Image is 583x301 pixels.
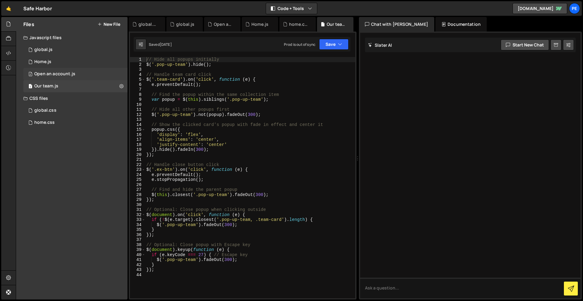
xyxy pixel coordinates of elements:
a: Pe [569,3,580,14]
div: 43 [130,267,145,272]
div: Safe Harbor [23,5,52,12]
div: [DATE] [160,42,172,47]
button: Save [319,39,349,50]
div: Documentation [435,17,487,32]
div: 10 [130,102,145,107]
div: Chat with [PERSON_NAME] [359,17,434,32]
div: 33 [130,217,145,222]
div: 21 [130,157,145,162]
div: 32 [130,212,145,218]
div: 13 [130,117,145,122]
h2: Slater AI [368,42,392,48]
div: 18 [130,142,145,147]
div: 9 [130,97,145,102]
div: 44 [130,272,145,278]
div: Our team.js [327,21,346,27]
div: 11 [130,107,145,112]
div: 17 [130,137,145,142]
div: Open an account.js [214,21,233,27]
div: 7 [130,87,145,92]
div: 41 [130,257,145,262]
div: global.js [34,47,53,52]
div: 35 [130,227,145,232]
div: CSS files [16,92,128,104]
div: 15 [130,127,145,132]
div: 3 [130,67,145,72]
div: 16385/45136.js [23,68,128,80]
div: 27 [130,187,145,192]
div: global.js [176,21,194,27]
div: global.css [34,108,56,113]
button: Start new chat [501,39,549,50]
div: home.css [289,21,309,27]
div: 37 [130,237,145,242]
div: Home.js [34,59,51,65]
div: 31 [130,207,145,212]
a: [DOMAIN_NAME] [513,3,567,14]
div: 19 [130,147,145,152]
div: 5 [130,77,145,82]
button: New File [97,22,120,27]
div: 8 [130,92,145,97]
div: Prod is out of sync [284,42,315,47]
div: 26 [130,182,145,188]
div: 4 [130,72,145,77]
div: Javascript files [16,32,128,44]
div: 12 [130,112,145,117]
div: 29 [130,197,145,202]
div: 36 [130,232,145,238]
div: 23 [130,167,145,172]
div: 28 [130,192,145,198]
div: 2 [130,62,145,67]
div: Saved [149,42,172,47]
div: 22 [130,162,145,167]
div: global.css [138,21,158,27]
div: 6 [130,82,145,87]
div: 14 [130,122,145,127]
div: 42 [130,262,145,268]
div: 24 [130,172,145,178]
div: 16 [130,132,145,137]
div: 16385/44326.js [23,56,128,68]
div: 20 [130,152,145,157]
div: Open an account.js [34,71,75,77]
div: 25 [130,177,145,182]
div: Our team.js [34,83,58,89]
h2: Files [23,21,34,28]
span: 2 [29,72,32,77]
div: 38 [130,242,145,248]
div: 16385/45146.css [23,117,128,129]
div: 40 [130,252,145,258]
span: 1 [29,84,32,89]
div: Home.js [251,21,268,27]
div: 16385/45046.js [23,80,128,92]
a: 🤙 [1,1,16,16]
div: 30 [130,202,145,208]
div: 39 [130,247,145,252]
div: 1 [130,57,145,62]
div: 34 [130,222,145,228]
div: home.css [34,120,55,125]
div: 16385/45478.js [23,44,128,56]
button: Code + Tools [266,3,317,14]
div: 16385/45328.css [23,104,128,117]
